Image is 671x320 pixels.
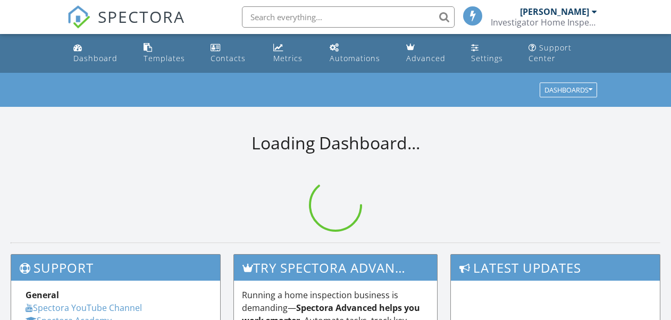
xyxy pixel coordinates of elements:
a: Settings [467,38,516,69]
div: Investigator Home Inspections [491,17,597,28]
a: Contacts [206,38,260,69]
span: SPECTORA [98,5,185,28]
h3: Support [11,255,220,281]
div: Support Center [529,43,572,63]
h3: Latest Updates [451,255,660,281]
div: Metrics [273,53,303,63]
div: Contacts [211,53,246,63]
input: Search everything... [242,6,455,28]
div: [PERSON_NAME] [520,6,589,17]
strong: General [26,289,59,301]
div: Dashboards [544,87,592,94]
div: Advanced [406,53,446,63]
div: Templates [144,53,185,63]
a: Templates [139,38,198,69]
a: Spectora YouTube Channel [26,302,142,314]
button: Dashboards [540,83,597,98]
a: Metrics [269,38,317,69]
a: Automations (Basic) [325,38,393,69]
div: Automations [330,53,380,63]
div: Dashboard [73,53,118,63]
h3: Try spectora advanced [DATE] [234,255,437,281]
img: The Best Home Inspection Software - Spectora [67,5,90,29]
a: Advanced [402,38,458,69]
a: Dashboard [69,38,131,69]
a: Support Center [524,38,602,69]
a: SPECTORA [67,14,185,37]
div: Settings [471,53,503,63]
